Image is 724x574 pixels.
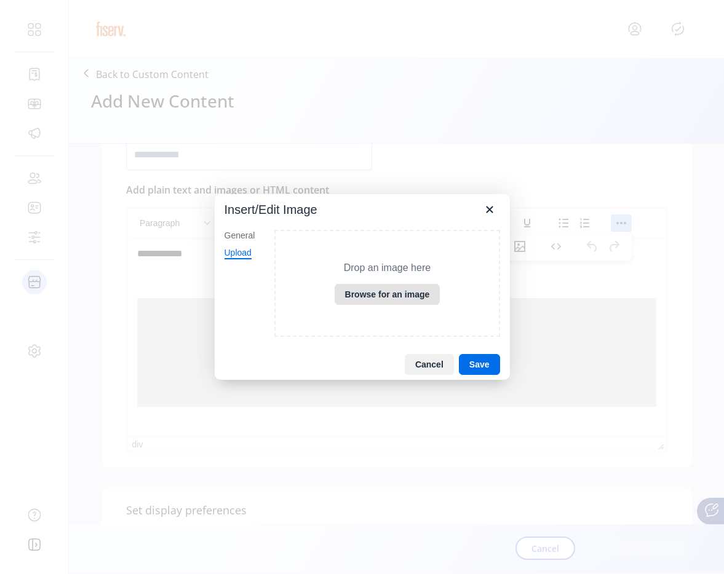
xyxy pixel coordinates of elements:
button: Cancel [405,354,454,375]
button: Browse for an image [335,284,440,305]
div: Upload [225,247,252,259]
p: Drop an image here [344,262,431,275]
button: Close [479,199,500,220]
div: Insert/Edit Image [225,202,317,218]
div: General [225,230,255,242]
body: Rich Text Area. Press ALT-0 for help. [10,10,529,175]
button: Save [459,354,500,375]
